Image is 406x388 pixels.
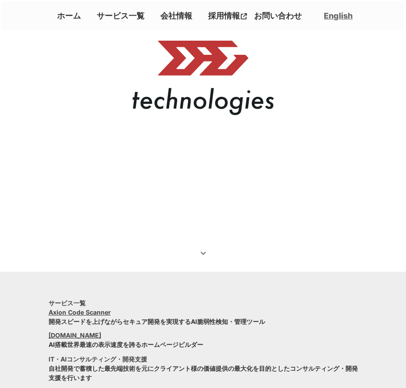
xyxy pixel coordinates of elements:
[49,331,101,340] a: [DOMAIN_NAME]
[93,8,148,23] a: サービス一覧
[205,8,250,23] a: 採用情報
[49,308,111,317] a: Axion Code Scanner
[49,317,265,326] p: 開発スピードを上げながらセキュア開発を実現するAI脆弱性検知・管理ツール
[49,340,203,349] p: AI搭載世界最速の表示速度を誇るホームページビルダー
[53,8,84,23] a: ホーム
[49,354,147,364] a: IT・AIコンサルティング・開発支援
[205,8,241,23] p: 採用情報
[49,298,86,308] h3: サービス一覧
[324,10,353,21] a: English
[133,40,274,115] img: メインロゴ
[250,8,305,23] a: お問い合わせ
[198,248,209,259] i: keyboard_arrow_down
[49,364,358,382] p: 自社開発で蓄積した最先端技術を元にクライアント様の価値提供の最大化を目的としたコンサルティング・開発支援を行います
[157,8,196,23] a: 会社情報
